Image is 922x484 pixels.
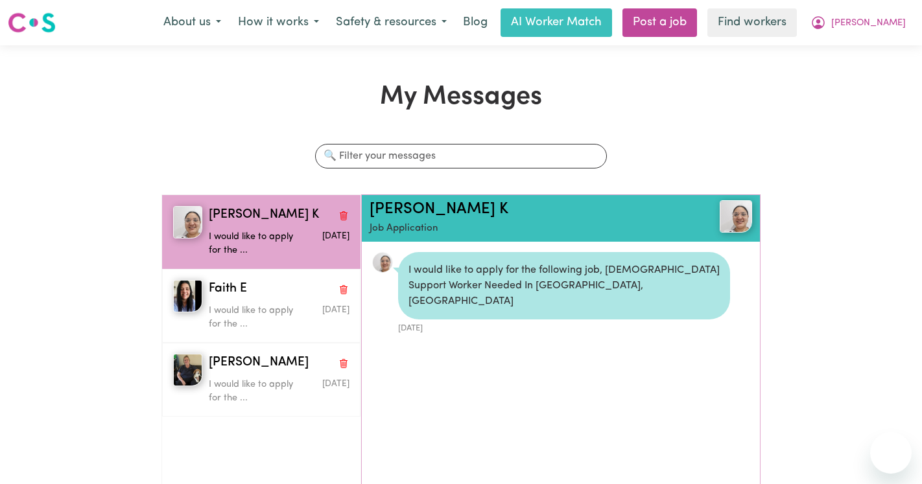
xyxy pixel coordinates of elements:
p: Job Application [370,222,689,236]
a: Find workers [707,8,797,37]
button: My Account [802,9,914,36]
a: Ripandeep K [689,200,752,233]
div: [DATE] [398,319,730,334]
img: Cherie R [173,354,202,386]
p: I would like to apply for the ... [209,230,303,258]
img: View Ripandeep K's profile [720,200,752,233]
span: Faith E [209,280,247,299]
p: I would like to apply for the ... [209,378,303,406]
span: Message sent on August 1, 2025 [322,306,349,314]
span: [PERSON_NAME] K [209,206,319,225]
a: [PERSON_NAME] K [370,202,508,217]
a: Post a job [622,8,697,37]
a: AI Worker Match [501,8,612,37]
button: Ripandeep K[PERSON_NAME] KDelete conversationI would like to apply for the ...Message sent on Aug... [162,195,361,269]
div: I would like to apply for the following job, [DEMOGRAPHIC_DATA] Support Worker Needed In [GEOGRAP... [398,252,730,319]
span: Message sent on August 5, 2025 [322,380,349,388]
button: Faith EFaith EDelete conversationI would like to apply for the ...Message sent on August 1, 2025 [162,269,361,343]
img: Faith E [173,280,202,312]
button: Safety & resources [327,9,455,36]
span: [PERSON_NAME] [831,16,906,30]
button: Cherie R[PERSON_NAME]Delete conversationI would like to apply for the ...Message sent on August 5... [162,343,361,417]
input: 🔍 Filter your messages [315,144,607,168]
button: About us [155,9,230,36]
p: I would like to apply for the ... [209,304,303,332]
button: Delete conversation [338,354,349,371]
button: How it works [230,9,327,36]
iframe: Button to launch messaging window [870,432,912,474]
a: Blog [455,8,495,37]
img: Careseekers logo [8,11,56,34]
span: Message sent on August 5, 2025 [322,232,349,240]
img: Ripandeep K [173,206,202,238]
a: Careseekers logo [8,8,56,38]
img: 6A43DD8376DCAD0C2279DF16BA6FEC4A_avatar_blob [372,252,393,273]
button: Delete conversation [338,207,349,224]
a: View Ripandeep K's profile [372,252,393,273]
span: [PERSON_NAME] [209,354,309,373]
h1: My Messages [161,82,761,113]
button: Delete conversation [338,281,349,297]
